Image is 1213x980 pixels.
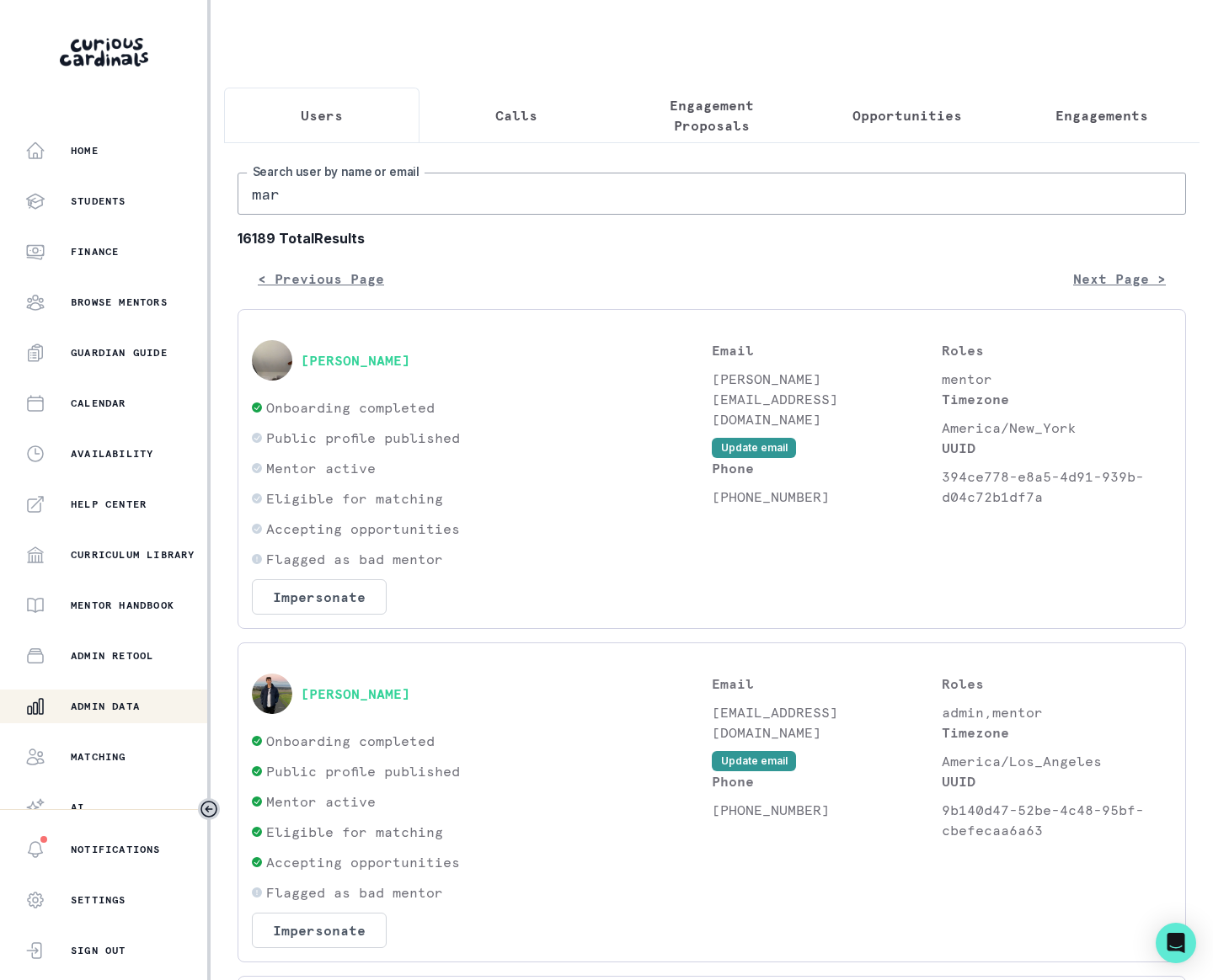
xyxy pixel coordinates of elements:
[942,369,1172,389] p: mentor
[71,397,126,410] p: Calendar
[712,340,942,360] p: Email
[71,700,140,713] p: Admin Data
[712,487,942,507] p: [PHONE_NUMBER]
[266,822,443,842] p: Eligible for matching
[71,893,126,907] p: Settings
[252,579,387,615] button: Impersonate
[60,38,148,67] img: Curious Cardinals Logo
[495,105,537,125] p: Calls
[942,722,1172,743] p: Timezone
[1055,105,1148,125] p: Engagements
[712,438,796,458] button: Update email
[266,519,460,539] p: Accepting opportunities
[712,458,942,478] p: Phone
[1156,923,1196,963] div: Open Intercom Messenger
[71,144,99,157] p: Home
[942,340,1172,360] p: Roles
[852,105,962,125] p: Opportunities
[71,750,126,764] p: Matching
[301,685,410,702] button: [PERSON_NAME]
[712,702,942,743] p: [EMAIL_ADDRESS][DOMAIN_NAME]
[301,105,343,125] p: Users
[266,428,460,448] p: Public profile published
[712,674,942,694] p: Email
[71,599,174,612] p: Mentor Handbook
[942,702,1172,722] p: admin,mentor
[71,346,168,360] p: Guardian Guide
[71,194,126,208] p: Students
[628,95,795,136] p: Engagement Proposals
[71,944,126,957] p: Sign Out
[71,245,119,258] p: Finance
[71,498,147,511] p: Help Center
[712,369,942,429] p: [PERSON_NAME][EMAIL_ADDRESS][DOMAIN_NAME]
[266,731,435,751] p: Onboarding completed
[266,458,376,478] p: Mentor active
[942,674,1172,694] p: Roles
[198,798,220,820] button: Toggle sidebar
[266,397,435,418] p: Onboarding completed
[942,418,1172,438] p: America/New_York
[266,488,443,509] p: Eligible for matching
[712,771,942,791] p: Phone
[942,438,1172,458] p: UUID
[71,843,161,856] p: Notifications
[71,801,84,814] p: AI
[71,548,195,562] p: Curriculum Library
[238,262,404,296] button: < Previous Page
[238,228,1186,248] b: 16189 Total Results
[71,649,153,663] p: Admin Retool
[266,791,376,812] p: Mentor active
[252,913,387,948] button: Impersonate
[266,882,443,903] p: Flagged as bad mentor
[712,800,942,820] p: [PHONE_NUMBER]
[266,761,460,781] p: Public profile published
[942,751,1172,771] p: America/Los_Angeles
[942,771,1172,791] p: UUID
[301,352,410,369] button: [PERSON_NAME]
[1053,262,1186,296] button: Next Page >
[712,751,796,771] button: Update email
[71,447,153,461] p: Availability
[942,800,1172,840] p: 9b140d47-52be-4c48-95bf-cbefecaa6a63
[266,549,443,569] p: Flagged as bad mentor
[266,852,460,872] p: Accepting opportunities
[71,296,168,309] p: Browse Mentors
[942,389,1172,409] p: Timezone
[942,466,1172,507] p: 394ce778-e8a5-4d91-939b-d04c72b1df7a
